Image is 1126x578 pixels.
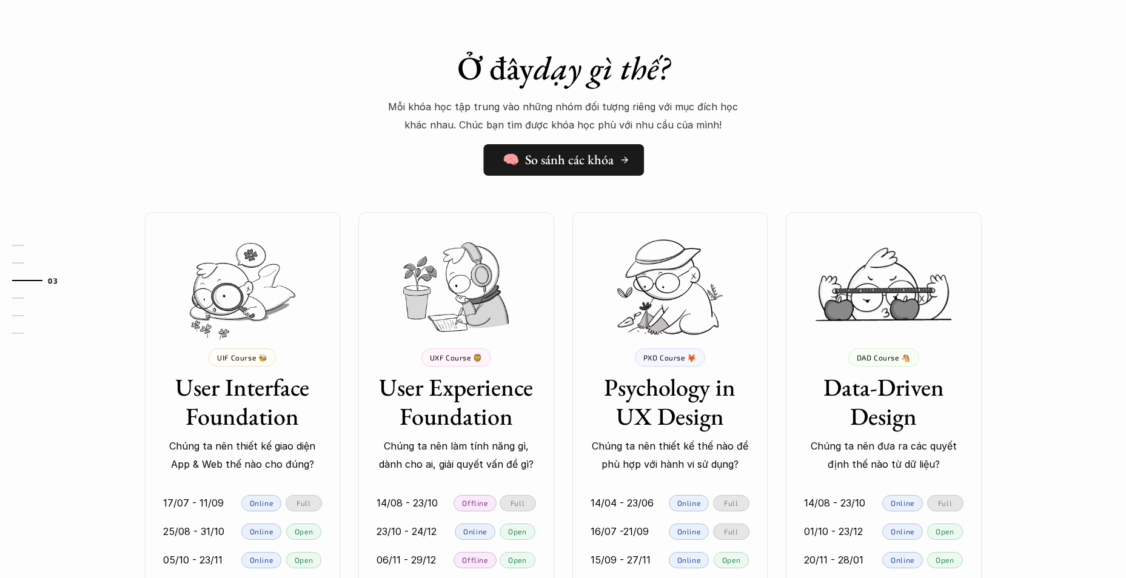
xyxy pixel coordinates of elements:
p: 16/07 -21/09 [591,522,649,540]
p: Online [677,527,701,536]
p: 25/08 - 31/10 [163,522,224,540]
p: Open [508,556,526,564]
p: Online [250,556,273,564]
strong: 03 [48,276,58,284]
p: Online [250,499,273,507]
em: dạy gì thế? [534,47,669,89]
p: 17/07 - 11/09 [163,494,224,512]
p: Full [297,499,310,507]
p: Online [463,527,487,536]
p: 06/11 - 29/12 [377,551,436,569]
p: Chúng ta nên thiết kế thế nào để phù hợp với hành vi sử dụng? [591,437,750,474]
p: UIF Course 🐝 [217,353,267,362]
p: DAD Course 🐴 [857,353,911,362]
p: 01/10 - 23/12 [804,522,863,540]
a: 🧠 So sánh các khóa [483,144,644,176]
p: Full [938,499,952,507]
p: Online [250,527,273,536]
p: 20/11 - 28/01 [804,551,863,569]
h3: Data-Driven Design [804,373,963,431]
p: Chúng ta nên đưa ra các quyết định thế nào từ dữ liệu? [804,437,963,474]
p: Chúng ta nên làm tính năng gì, dành cho ai, giải quyết vấn đề gì? [377,437,536,474]
p: Online [891,556,914,564]
p: Online [891,499,914,507]
p: 14/08 - 23/10 [377,494,438,512]
p: Offline [462,499,488,507]
p: 05/10 - 23/11 [163,551,223,569]
a: 03 [12,273,70,288]
p: Online [677,499,701,507]
p: 14/04 - 23/06 [591,494,654,512]
p: Full [511,499,524,507]
p: 15/09 - 27/11 [591,551,651,569]
p: Open [936,556,954,564]
p: Open [295,527,313,536]
p: Full [724,527,738,536]
p: 23/10 - 24/12 [377,522,437,540]
p: Online [677,556,701,564]
p: Open [936,527,954,536]
p: UXF Course 🦁 [430,353,483,362]
p: Online [891,527,914,536]
p: PXD Course 🦊 [643,353,697,362]
p: Chúng ta nên thiết kế giao diện App & Web thế nào cho đúng? [163,437,323,474]
h3: User Experience Foundation [377,373,536,431]
p: Offline [462,556,488,564]
p: Mỗi khóa học tập trung vào những nhóm đối tượng riêng với mục đích học khác nhau. Chúc bạn tìm đư... [381,98,745,135]
p: Open [295,556,313,564]
h3: Psychology in UX Design [591,373,750,431]
h1: Ở đây [351,48,776,88]
p: Open [722,556,740,564]
h3: User Interface Foundation [163,373,323,431]
p: Open [508,527,526,536]
p: Full [724,499,738,507]
p: 14/08 - 23/10 [804,494,865,512]
h5: 🧠 So sánh các khóa [503,152,614,168]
